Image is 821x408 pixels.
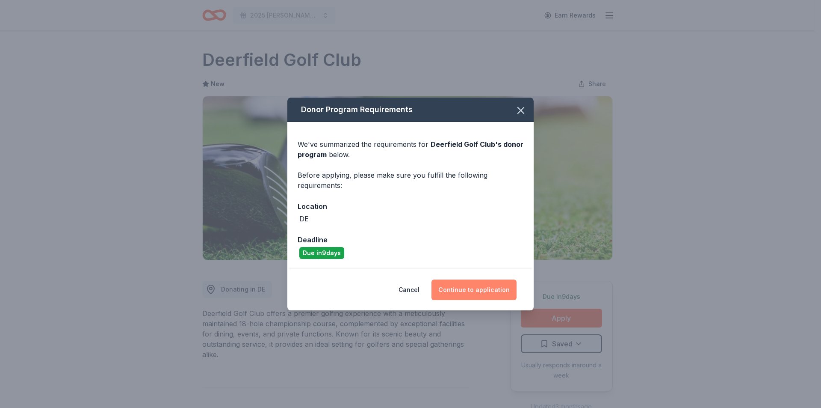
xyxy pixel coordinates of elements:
div: Before applying, please make sure you fulfill the following requirements: [298,170,523,191]
div: Deadline [298,234,523,245]
div: Due in 9 days [299,247,344,259]
button: Continue to application [431,280,517,300]
div: Donor Program Requirements [287,98,534,122]
button: Cancel [399,280,419,300]
div: Location [298,201,523,212]
div: We've summarized the requirements for below. [298,139,523,160]
div: DE [299,214,309,224]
